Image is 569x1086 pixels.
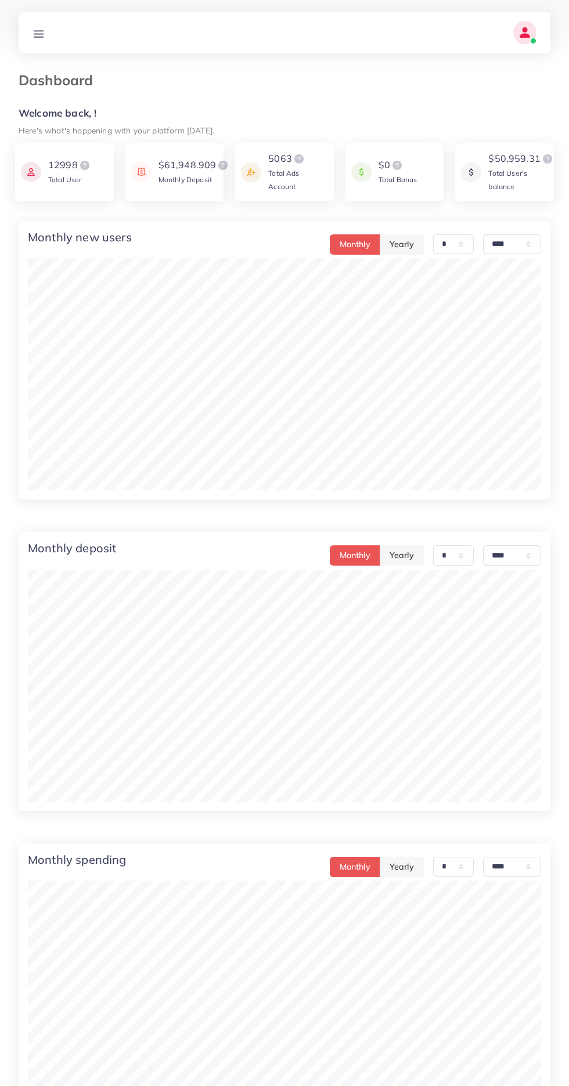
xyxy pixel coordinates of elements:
div: $50,959.31 [488,152,554,166]
img: logo [390,158,404,172]
span: Total Ads Account [268,169,299,191]
div: 12998 [48,158,92,172]
button: Monthly [330,857,380,877]
span: Total User’s balance [488,169,527,191]
div: $0 [379,158,417,172]
span: Total User [48,175,82,184]
button: Yearly [380,545,424,566]
span: Total Bonus [379,175,417,184]
img: icon payment [241,152,261,193]
h3: Dashboard [19,72,102,89]
svg: person fill [518,26,532,39]
h4: Monthly new users [28,230,132,244]
h5: Welcome back, ! [19,107,550,120]
div: $61,948.909 [159,158,231,172]
img: icon payment [351,158,372,186]
img: logo [292,152,306,166]
button: Monthly [330,234,380,255]
h4: Monthly spending [28,853,127,867]
button: Yearly [380,234,424,255]
img: logo [541,152,554,166]
img: icon payment [21,158,41,186]
img: icon payment [131,158,152,186]
button: Yearly [380,857,424,877]
button: Monthly [330,545,380,566]
img: icon payment [461,152,481,193]
div: 5063 [268,152,328,166]
span: Monthly Deposit [159,175,212,184]
h4: Monthly deposit [28,541,116,555]
img: logo [78,158,92,172]
img: logo [216,158,230,172]
small: Here's what's happening with your platform [DATE]. [19,125,214,135]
